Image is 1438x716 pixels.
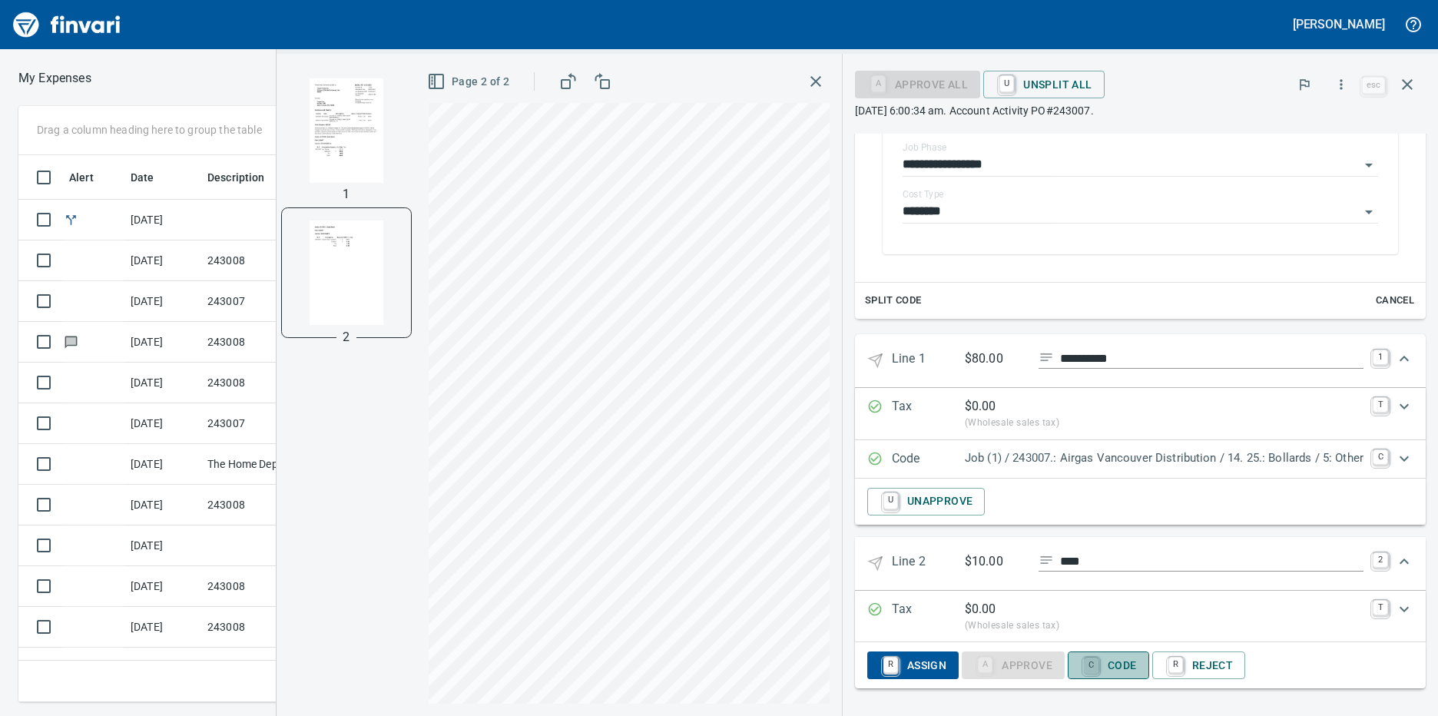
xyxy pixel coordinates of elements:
[18,69,91,88] p: My Expenses
[69,168,94,187] span: Alert
[965,618,1363,634] p: (Wholesale sales tax)
[855,591,1426,643] div: Expand
[124,566,201,607] td: [DATE]
[983,71,1104,98] button: UUnsplit All
[124,322,201,363] td: [DATE]
[855,334,1426,387] div: Expand
[880,489,973,515] span: Unapprove
[1370,289,1420,313] button: Cancel
[201,281,340,322] td: 243007
[1324,68,1358,101] button: More
[1373,600,1388,615] a: T
[207,168,265,187] span: Description
[999,75,1014,92] a: U
[37,122,262,138] p: Drag a column heading here to group the table
[1080,653,1137,679] span: Code
[865,292,922,310] span: Split Code
[965,416,1363,431] p: (Wholesale sales tax)
[201,444,340,485] td: The Home Depot #4738 [GEOGRAPHIC_DATA] [GEOGRAPHIC_DATA]
[1084,658,1098,675] a: C
[855,388,1426,440] div: Expand
[124,363,201,403] td: [DATE]
[965,449,1363,467] p: Job (1) / 243007.: Airgas Vancouver Distribution / 14. 25.: Bollards / 5: Other
[131,168,174,187] span: Date
[201,566,340,607] td: 243008
[883,657,898,674] a: R
[207,168,285,187] span: Description
[63,336,79,346] span: Has messages
[201,363,340,403] td: 243008
[201,403,340,444] td: 243007
[1358,66,1426,103] span: Close invoice
[962,658,1065,671] div: Coding Required
[124,240,201,281] td: [DATE]
[1373,552,1388,568] a: 2
[124,607,201,648] td: [DATE]
[343,328,350,346] p: 2
[855,440,1426,479] div: Expand
[1362,77,1385,94] a: esc
[124,525,201,566] td: [DATE]
[1287,68,1321,101] button: Flag
[1374,292,1416,310] span: Cancel
[965,350,1026,369] p: $80.00
[892,552,965,575] p: Line 2
[18,69,91,88] nav: breadcrumb
[69,168,114,187] span: Alert
[1358,154,1380,176] button: Open
[855,77,980,90] div: Expense Type required
[855,479,1426,525] div: Expand
[855,103,1426,118] p: [DATE] 6:00:34 am. Account Activity PO#243007.
[201,485,340,525] td: 243008
[201,607,340,648] td: 243008
[883,492,898,509] a: U
[1373,449,1388,465] a: C
[1373,397,1388,413] a: T
[1289,12,1389,36] button: [PERSON_NAME]
[903,190,944,199] label: Cost Type
[965,552,1026,572] p: $10.00
[892,600,965,634] p: Tax
[294,78,399,183] img: Page 1
[1168,657,1183,674] a: R
[1358,201,1380,223] button: Open
[201,240,340,281] td: 243008
[124,200,201,240] td: [DATE]
[343,185,350,204] p: 1
[124,485,201,525] td: [DATE]
[892,350,965,372] p: Line 1
[1293,16,1385,32] h5: [PERSON_NAME]
[880,653,946,679] span: Assign
[9,6,124,43] img: Finvari
[1152,651,1245,679] button: RReject
[965,397,996,416] p: $ 0.00
[855,642,1426,688] div: Expand
[892,449,965,469] p: Code
[424,68,515,96] button: Page 2 of 2
[867,488,986,515] button: UUnapprove
[430,72,509,91] span: Page 2 of 2
[903,143,946,152] label: Job Phase
[1068,651,1149,679] button: CCode
[996,71,1092,98] span: Unsplit All
[294,220,399,325] img: Page 2
[201,322,340,363] td: 243008
[1373,350,1388,365] a: 1
[131,168,154,187] span: Date
[124,444,201,485] td: [DATE]
[861,289,926,313] button: Split Code
[867,651,959,679] button: RAssign
[855,537,1426,590] div: Expand
[1165,653,1233,679] span: Reject
[965,600,996,618] p: $ 0.00
[124,281,201,322] td: [DATE]
[892,397,965,431] p: Tax
[63,214,79,224] span: Split transaction
[124,403,201,444] td: [DATE]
